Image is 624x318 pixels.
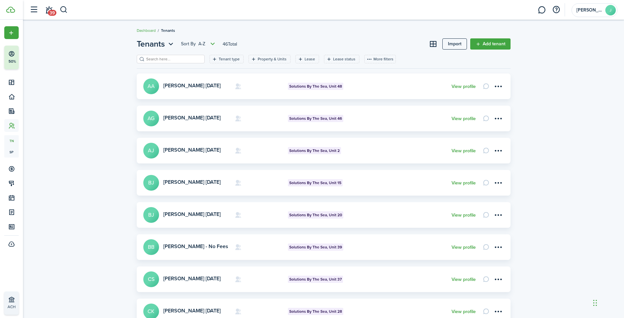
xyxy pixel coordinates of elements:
button: Open menu [493,145,504,156]
a: [PERSON_NAME] [DATE] [163,146,221,154]
button: Open menu [137,38,175,50]
a: Import [442,38,467,50]
a: [PERSON_NAME] [DATE] [163,210,221,218]
span: Joseph [576,8,603,12]
a: View profile [452,309,476,314]
a: tn [4,135,19,146]
span: Solutions By The Sea, Unit 28 [289,308,342,314]
img: TenantCloud [6,7,15,13]
span: Solutions By The Sea, Unit 37 [289,276,342,282]
span: Solutions By The Sea, Unit 15 [289,180,341,186]
button: Open menu [493,113,504,124]
span: Tenants [161,28,175,33]
a: View profile [452,148,476,154]
filter-tag: Open filter [324,55,359,63]
a: [PERSON_NAME] - No Fees [163,243,228,250]
span: Tenants [137,38,165,50]
span: A-Z [198,41,205,47]
div: Drag [593,293,597,313]
filter-tag-label: Lease status [333,56,355,62]
button: Open menu [493,306,504,317]
button: 50% [4,46,59,69]
button: Tenants [137,38,175,50]
a: ACH [4,291,19,315]
a: CS [143,271,159,287]
button: More filters [364,55,396,63]
button: Open menu [181,40,217,48]
filter-tag-label: Property & Units [258,56,287,62]
a: Messaging [535,2,548,18]
span: 39 [48,10,56,16]
button: Open resource center [551,4,562,15]
a: [PERSON_NAME] [DATE] [163,114,221,121]
filter-tag-label: Tenant type [219,56,240,62]
span: Solutions By The Sea, Unit 48 [289,83,342,89]
a: Dashboard [137,28,156,33]
a: View profile [452,116,476,121]
button: Open menu [493,274,504,285]
avatar-text: J [605,5,616,15]
button: Open menu [493,242,504,253]
button: Open sidebar [28,4,40,16]
a: [PERSON_NAME] [DATE] [163,275,221,282]
p: 50% [8,59,16,64]
span: Solutions By The Sea, Unit 20 [289,212,342,218]
header-page-total: 46 Total [223,41,237,48]
a: BB [143,239,159,255]
input: Search here... [145,56,202,62]
a: View profile [452,180,476,186]
a: BJ [143,207,159,223]
a: AJ [143,143,159,159]
filter-tag: Open filter [249,55,291,63]
button: Open menu [493,209,504,221]
button: Open menu [493,81,504,92]
button: Search [60,4,68,15]
filter-tag: Open filter [210,55,244,63]
span: Solutions By The Sea, Unit 2 [289,148,340,154]
button: Open menu [493,177,504,188]
iframe: Chat Widget [515,247,624,318]
p: ACH [8,304,46,310]
a: [PERSON_NAME] [DATE] [163,307,221,314]
a: Notifications [43,2,55,18]
a: View profile [452,277,476,282]
a: BJ [143,175,159,191]
filter-tag: Open filter [295,55,319,63]
a: [PERSON_NAME] [DATE] [163,82,221,89]
a: [PERSON_NAME] [DATE] [163,178,221,186]
span: Solutions By The Sea, Unit 39 [289,244,342,250]
a: sp [4,146,19,158]
a: AA [143,78,159,94]
a: View profile [452,213,476,218]
filter-tag-label: Lease [305,56,315,62]
span: Sort by [181,41,198,47]
button: Sort byA-Z [181,40,217,48]
a: AG [143,111,159,126]
button: Open menu [4,26,19,39]
a: Add tenant [470,38,511,50]
a: View profile [452,245,476,250]
a: View profile [452,84,476,89]
span: Solutions By The Sea, Unit 46 [289,116,342,121]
